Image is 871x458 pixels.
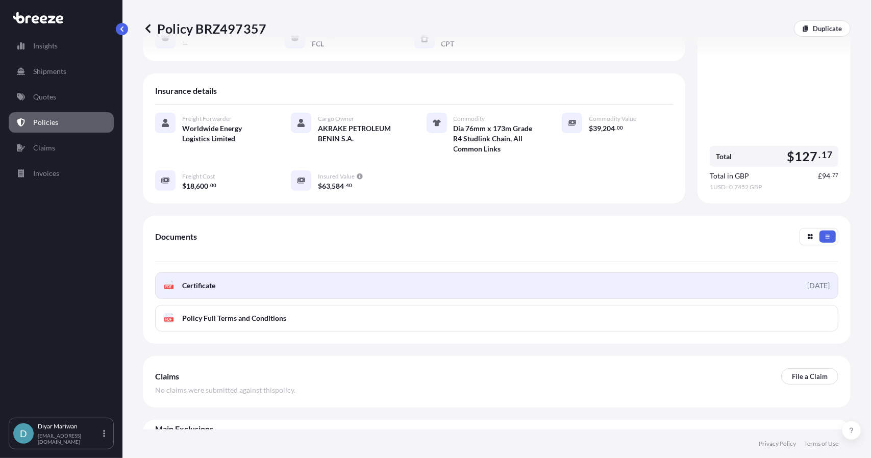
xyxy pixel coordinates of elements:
span: 1 USD = 0.7452 GBP [710,183,838,191]
span: , [194,183,196,190]
span: 204 [603,125,615,132]
span: 63 [322,183,330,190]
a: Privacy Policy [759,440,796,448]
span: Certificate [182,281,215,291]
span: 00 [210,184,216,187]
span: . [615,126,616,130]
p: Duplicate [813,23,842,34]
span: 584 [332,183,344,190]
span: Insured Value [318,172,355,181]
span: . [819,152,821,158]
p: Diyar Mariwan [38,422,101,430]
span: $ [182,183,186,190]
span: $ [589,125,593,132]
span: Dia 76mm x 173m Grade R4 Studlink Chain, All Common Links [454,123,538,154]
span: 127 [794,150,818,163]
span: 39 [593,125,601,132]
p: Quotes [33,92,56,102]
span: $ [318,183,322,190]
a: Policies [9,112,114,133]
a: Duplicate [794,20,851,37]
span: Cargo Owner [318,115,354,123]
span: £ [818,172,822,180]
a: File a Claim [781,368,838,385]
a: Shipments [9,61,114,82]
div: Main Exclusions [155,424,838,444]
a: Terms of Use [804,440,838,448]
p: Policy BRZ497357 [143,20,266,37]
span: Total in GBP [710,171,749,181]
span: AKRAKE PETROLEUM BENIN S.A. [318,123,402,144]
p: Insights [33,41,58,51]
p: File a Claim [792,371,828,381]
span: Insurance details [155,86,217,96]
span: Claims [155,371,179,381]
a: PDFCertificate[DATE] [155,272,838,299]
p: Claims [33,143,55,153]
span: . [831,173,832,177]
span: Main Exclusions [155,424,838,434]
a: PDFPolicy Full Terms and Conditions [155,305,838,332]
span: 600 [196,183,208,190]
span: D [20,428,27,439]
span: Worldwide Energy Logistics Limited [182,123,266,144]
span: 18 [186,183,194,190]
span: . [209,184,210,187]
a: Claims [9,138,114,158]
span: 94 [822,172,830,180]
span: , [330,183,332,190]
span: 77 [832,173,838,177]
a: Quotes [9,87,114,107]
p: [EMAIL_ADDRESS][DOMAIN_NAME] [38,432,101,445]
span: Commodity Value [589,115,636,123]
span: , [601,125,603,132]
span: No claims were submitted against this policy . [155,385,295,395]
span: Freight Cost [182,172,215,181]
span: 17 [822,152,832,158]
div: [DATE] [807,281,830,291]
p: Shipments [33,66,66,77]
text: PDF [166,318,172,321]
span: 00 [617,126,623,130]
span: 40 [346,184,352,187]
span: Commodity [454,115,485,123]
a: Insights [9,36,114,56]
text: PDF [166,285,172,289]
span: . [344,184,345,187]
span: Documents [155,232,197,242]
p: Invoices [33,168,59,179]
span: Policy Full Terms and Conditions [182,313,286,323]
span: Freight Forwarder [182,115,232,123]
a: Invoices [9,163,114,184]
span: $ [787,150,794,163]
span: Total [716,151,732,162]
p: Policies [33,117,58,128]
